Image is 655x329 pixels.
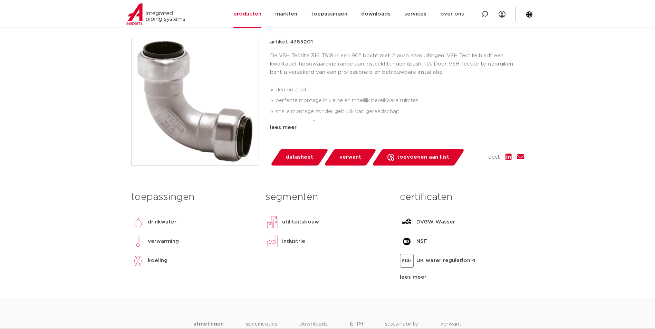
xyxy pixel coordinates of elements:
img: NSF [400,235,414,248]
a: verwant [324,149,377,166]
img: DVGW Wasser [400,215,414,229]
img: drinkwater [131,215,145,229]
li: voorzien van alle relevante keuren [276,117,524,128]
span: toevoegen aan lijst [397,152,449,163]
p: UK water regulation 4 [416,257,475,265]
span: datasheet [286,152,313,163]
p: verwarming [148,237,179,246]
h3: toepassingen [131,190,255,204]
a: datasheet [270,149,329,166]
p: De VSH Tectite 316 TS18 is een 90° bocht met 2 push aansluitingen. VSH Tectite biedt een kwalitat... [270,52,524,77]
p: artikel: 4755201 [270,38,313,46]
p: DVGW Wasser [416,218,455,226]
p: drinkwater [148,218,176,226]
img: UK water regulation 4 [400,254,414,268]
p: NSF [416,237,427,246]
li: perfecte montage in kleine en moeilijk bereikbare ruimtes [276,95,524,106]
img: koeling [131,254,145,268]
p: industrie [282,237,305,246]
div: lees meer [400,273,524,281]
img: verwarming [131,235,145,248]
img: Product Image for VSH Tectite 316 bocht 90° FF 22 [132,38,259,165]
span: verwant [339,152,361,163]
li: demontabel [276,84,524,96]
div: lees meer [270,123,524,132]
p: koeling [148,257,167,265]
h3: segmenten [266,190,389,204]
h3: certificaten [400,190,524,204]
span: deel: [488,153,500,161]
img: industrie [266,235,279,248]
img: utiliteitsbouw [266,215,279,229]
p: utiliteitsbouw [282,218,319,226]
li: snelle montage zonder gebruik van gereedschap [276,106,524,117]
